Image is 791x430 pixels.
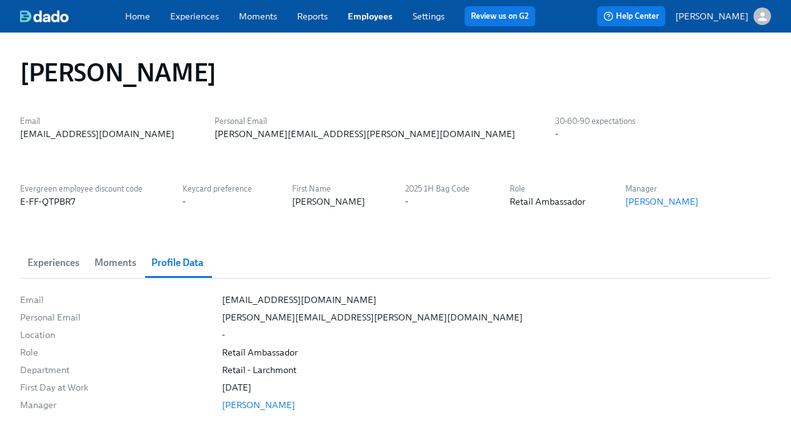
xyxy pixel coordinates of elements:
[348,11,393,22] a: Employees
[214,128,515,140] div: [PERSON_NAME][EMAIL_ADDRESS][PERSON_NAME][DOMAIN_NAME]
[20,364,212,376] div: Department
[20,115,174,128] label: Email
[405,183,470,195] label: 2025 1H Bag Code
[28,254,79,272] span: Experiences
[94,254,136,272] span: Moments
[413,11,445,22] a: Settings
[222,329,225,341] div: -
[222,381,251,394] div: [DATE]
[20,294,212,306] div: Email
[125,11,150,22] a: Home
[170,11,219,22] a: Experiences
[405,195,408,208] div: -
[510,183,585,195] label: Role
[20,183,143,195] label: Evergreen employee discount code
[222,416,771,429] div: ​
[555,115,635,128] label: 30-60-90 expectations
[675,10,748,23] p: [PERSON_NAME]
[20,311,212,324] div: Personal Email
[625,196,698,207] a: [PERSON_NAME]
[465,6,535,26] button: Review us on G2
[20,399,212,411] div: Manager
[214,115,515,128] label: Personal Email
[222,294,376,306] div: [EMAIL_ADDRESS][DOMAIN_NAME]
[222,399,295,411] a: [PERSON_NAME]
[297,11,328,22] a: Reports
[603,10,659,23] span: Help Center
[20,346,212,359] div: Role
[20,381,212,394] div: First Day at Work
[20,329,212,341] div: Location
[625,183,698,195] label: Manager
[20,10,69,23] img: dado
[183,195,186,208] div: -
[292,195,365,208] div: [PERSON_NAME]
[20,58,216,88] h1: [PERSON_NAME]
[222,346,298,359] div: Retail Ambassador
[20,195,75,208] div: E-FF-QTPBR7
[20,10,125,23] a: dado
[471,10,529,23] a: Review us on G2
[510,195,585,208] div: Retail Ambassador
[222,311,523,324] div: [PERSON_NAME][EMAIL_ADDRESS][PERSON_NAME][DOMAIN_NAME]
[675,8,771,25] button: [PERSON_NAME]
[239,11,277,22] a: Moments
[151,254,203,272] span: Profile Data
[555,128,558,140] div: -
[183,183,252,195] label: Keycard preference
[20,128,174,140] div: [EMAIL_ADDRESS][DOMAIN_NAME]
[597,6,665,26] button: Help Center
[292,183,365,195] label: First Name
[222,364,296,376] div: Retail - Larchmont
